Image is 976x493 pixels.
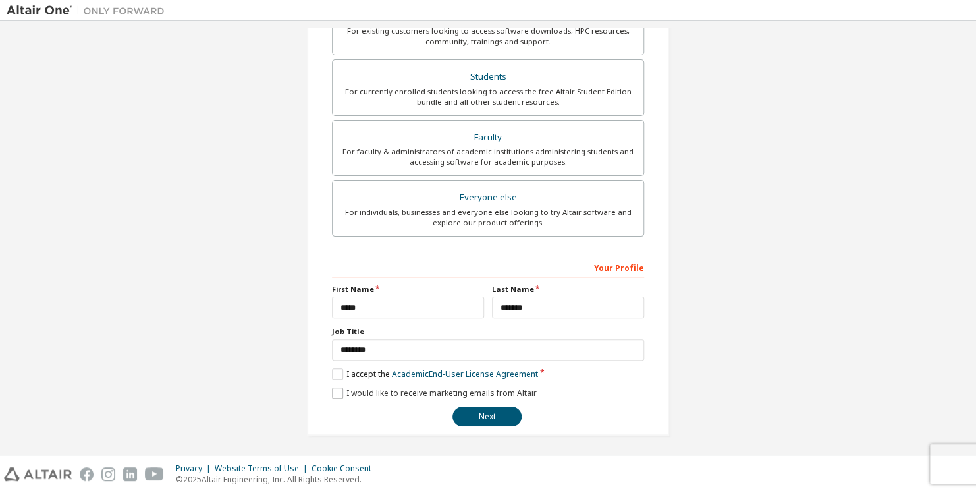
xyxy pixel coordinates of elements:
[4,467,72,481] img: altair_logo.svg
[80,467,94,481] img: facebook.svg
[340,86,636,107] div: For currently enrolled students looking to access the free Altair Student Edition bundle and all ...
[332,368,538,380] label: I accept the
[332,326,644,337] label: Job Title
[340,26,636,47] div: For existing customers looking to access software downloads, HPC resources, community, trainings ...
[123,467,137,481] img: linkedin.svg
[176,463,215,474] div: Privacy
[332,388,537,399] label: I would like to receive marketing emails from Altair
[340,68,636,86] div: Students
[176,474,379,485] p: © 2025 Altair Engineering, Inc. All Rights Reserved.
[332,284,484,295] label: First Name
[145,467,164,481] img: youtube.svg
[7,4,171,17] img: Altair One
[340,188,636,207] div: Everyone else
[340,129,636,147] div: Faculty
[452,407,522,426] button: Next
[392,368,538,380] a: Academic End-User License Agreement
[340,207,636,228] div: For individuals, businesses and everyone else looking to try Altair software and explore our prod...
[340,146,636,167] div: For faculty & administrators of academic institutions administering students and accessing softwa...
[101,467,115,481] img: instagram.svg
[215,463,312,474] div: Website Terms of Use
[332,256,644,277] div: Your Profile
[312,463,379,474] div: Cookie Consent
[492,284,644,295] label: Last Name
